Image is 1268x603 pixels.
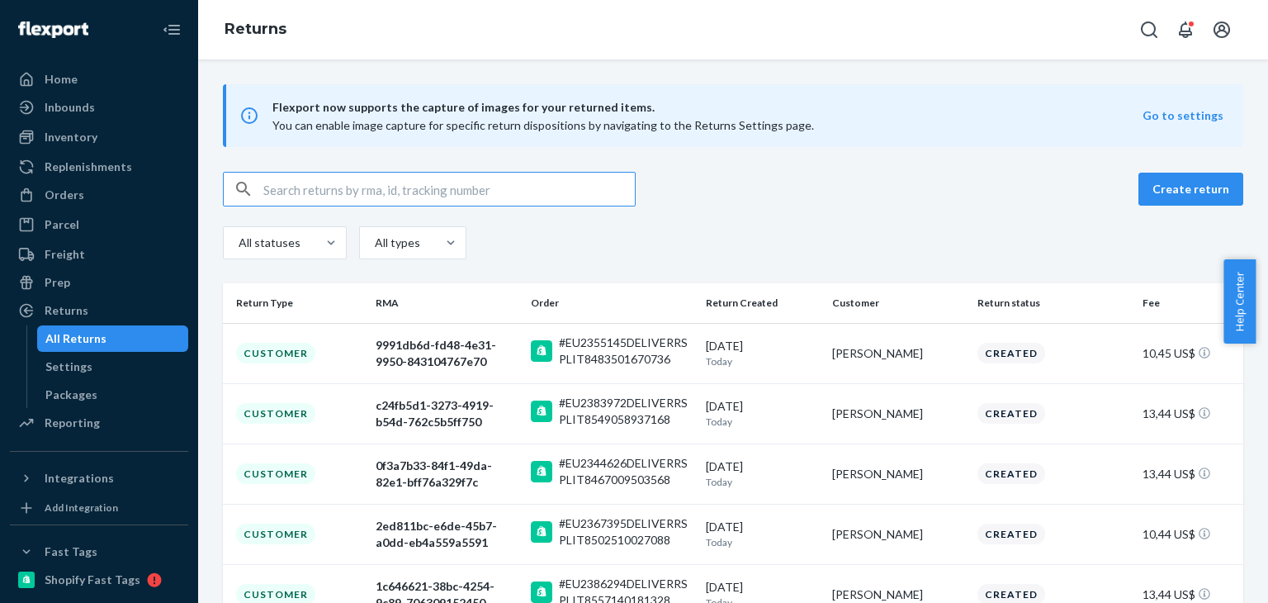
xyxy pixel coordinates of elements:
button: Open Search Box [1133,13,1166,46]
a: Inventory [10,124,188,150]
div: Orders [45,187,84,203]
div: Parcel [45,216,79,233]
div: Prep [45,274,70,291]
div: Created [977,524,1045,544]
div: [PERSON_NAME] [832,586,965,603]
a: All Returns [37,325,189,352]
button: Create return [1138,173,1243,206]
div: Customer [236,524,315,544]
div: [PERSON_NAME] [832,466,965,482]
div: c24fb5d1-3273-4919-b54d-762c5b5ff750 [376,397,518,430]
div: Created [977,403,1045,424]
p: Today [706,535,819,549]
div: Replenishments [45,159,132,175]
div: Reporting [45,415,100,431]
td: 13,44 US$ [1136,444,1243,504]
div: All Returns [45,330,106,347]
a: Packages [37,382,189,408]
td: 13,44 US$ [1136,383,1243,444]
a: Freight [10,241,188,268]
a: Add Integration [10,498,188,518]
div: 9991db6d-fd48-4e31-9950-843104767e70 [376,337,518,370]
div: Created [977,463,1045,484]
div: Freight [45,246,85,263]
div: 0f3a7b33-84f1-49da-82e1-bff76a329f7c [376,458,518,491]
span: You can enable image capture for specific return dispositions by navigating to the Returns Settin... [272,118,814,132]
a: Reporting [10,410,188,436]
th: Customer [826,283,972,323]
a: Settings [37,354,189,380]
div: [PERSON_NAME] [832,406,965,422]
a: Prep [10,269,188,296]
div: Inventory [45,129,97,145]
td: 10,45 US$ [1136,323,1243,383]
div: Packages [45,387,97,403]
th: RMA [369,283,524,323]
a: Returns [10,297,188,324]
th: Order [524,283,699,323]
div: [DATE] [706,458,819,489]
div: [PERSON_NAME] [832,526,965,543]
ol: breadcrumbs [211,6,300,54]
button: Close Navigation [155,13,188,46]
div: Customer [236,343,315,363]
div: [PERSON_NAME] [832,345,965,362]
p: Today [706,475,819,489]
img: Flexport logo [18,21,88,38]
div: Shopify Fast Tags [45,572,140,588]
th: Return Type [223,283,369,323]
div: #EU2383972DELIVERRSPLIT8549058937168 [559,395,693,428]
div: Customer [236,403,315,424]
div: Customer [236,463,315,484]
div: #EU2367395DELIVERRSPLIT8502510027088 [559,515,693,548]
a: Replenishments [10,154,188,180]
div: Inbounds [45,99,95,116]
div: All statuses [239,235,298,251]
th: Return Created [699,283,826,323]
div: Created [977,343,1045,363]
div: Settings [45,358,92,375]
a: Orders [10,182,188,208]
a: Home [10,66,188,93]
div: [DATE] [706,519,819,549]
div: #EU2344626DELIVERRSPLIT8467009503568 [559,455,693,488]
button: Open notifications [1169,13,1202,46]
div: Add Integration [45,501,118,515]
div: Home [45,71,78,88]
p: Today [706,415,819,429]
div: All types [375,235,418,251]
button: Open account menu [1205,13,1238,46]
button: Integrations [10,465,188,491]
div: Returns [45,302,88,319]
a: Shopify Fast Tags [10,567,188,593]
span: Flexport now supports the capture of images for your returned items. [272,97,1143,117]
td: 10,44 US$ [1136,504,1243,564]
button: Fast Tags [10,539,188,565]
div: Fast Tags [45,544,97,560]
div: 2ed811bc-e6de-45b7-a0dd-eb4a559a5591 [376,518,518,551]
div: #EU2355145DELIVERRSPLIT8483501670736 [559,335,693,368]
button: Go to settings [1143,107,1223,124]
p: Today [706,354,819,368]
div: [DATE] [706,398,819,429]
a: Returns [225,20,286,38]
input: Search returns by rma, id, tracking number [263,173,635,206]
div: Integrations [45,470,114,487]
div: [DATE] [706,338,819,368]
th: Fee [1136,283,1243,323]
a: Parcel [10,211,188,238]
button: Help Center [1223,259,1256,344]
th: Return status [971,283,1136,323]
a: Inbounds [10,94,188,121]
